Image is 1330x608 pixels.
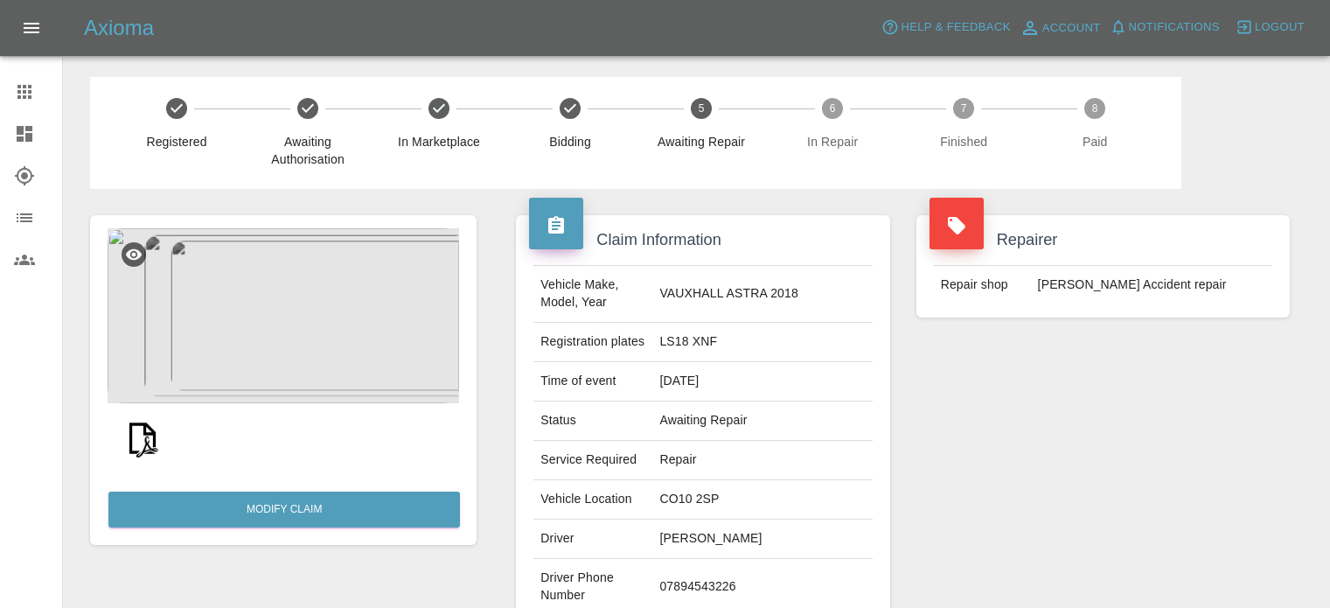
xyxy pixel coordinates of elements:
span: Registered [118,133,235,150]
text: 5 [699,102,705,115]
h5: Axioma [84,14,154,42]
text: 7 [961,102,967,115]
span: Logout [1255,17,1305,38]
span: Account [1042,18,1101,38]
td: VAUXHALL ASTRA 2018 [652,266,872,323]
td: Driver [533,520,652,559]
td: [PERSON_NAME] Accident repair [1031,266,1272,304]
button: Open drawer [10,7,52,49]
td: Vehicle Location [533,480,652,520]
td: Time of event [533,362,652,402]
td: CO10 2SP [652,480,872,520]
img: 6863c156b8ce06785aeaabd8 [115,410,171,466]
span: Awaiting Repair [643,133,760,150]
td: Awaiting Repair [652,402,872,441]
button: Notifications [1105,14,1224,41]
td: Repair [652,441,872,480]
text: 8 [1092,102,1098,115]
td: Registration plates [533,323,652,362]
span: In Repair [774,133,891,150]
td: Vehicle Make, Model, Year [533,266,652,323]
img: 361db85c-0f46-49c7-808c-f46822c08c22 [108,228,459,403]
span: In Marketplace [380,133,498,150]
td: Repair shop [934,266,1031,304]
span: Notifications [1129,17,1220,38]
span: Paid [1036,133,1153,150]
span: Awaiting Authorisation [249,133,366,168]
td: LS18 XNF [652,323,872,362]
a: Account [1015,14,1105,42]
span: Help & Feedback [901,17,1010,38]
span: Finished [905,133,1022,150]
h4: Repairer [930,228,1277,252]
td: Status [533,402,652,441]
button: Logout [1231,14,1309,41]
h4: Claim Information [529,228,876,252]
text: 6 [830,102,836,115]
td: Service Required [533,441,652,480]
span: Bidding [512,133,629,150]
a: Modify Claim [108,492,460,528]
td: [PERSON_NAME] [652,520,872,559]
td: [DATE] [652,362,872,402]
button: Help & Feedback [877,14,1014,41]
